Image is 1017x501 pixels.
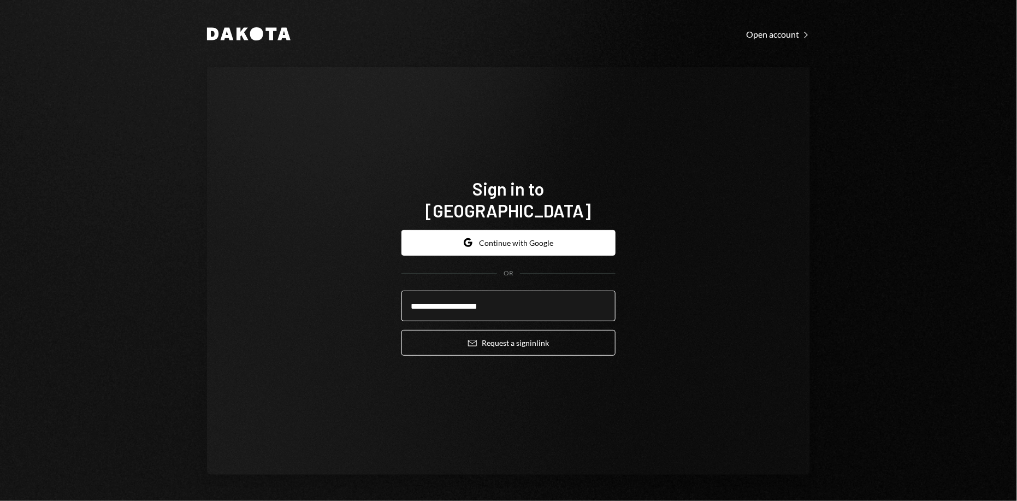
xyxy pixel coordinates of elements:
button: Continue with Google [401,230,616,256]
div: Open account [746,29,810,40]
button: Request a signinlink [401,330,616,356]
div: OR [504,269,513,278]
a: Open account [746,28,810,40]
h1: Sign in to [GEOGRAPHIC_DATA] [401,178,616,221]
